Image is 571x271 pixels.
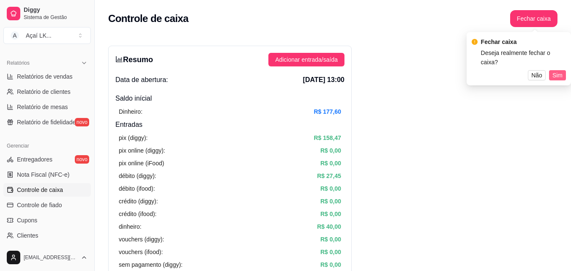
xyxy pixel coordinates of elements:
[11,31,19,40] span: A
[472,39,478,45] span: exclamation-circle
[17,186,63,194] span: Controle de caixa
[115,93,344,104] h4: Saldo inícial
[320,260,341,269] article: R$ 0,00
[3,27,91,44] button: Select a team
[320,146,341,155] article: R$ 0,00
[275,55,338,64] span: Adicionar entrada/saída
[119,107,142,116] article: Dinheiro:
[24,6,87,14] span: Diggy
[3,3,91,24] a: DiggySistema de Gestão
[119,146,165,155] article: pix online (diggy):
[17,231,38,240] span: Clientes
[549,70,566,80] button: Sim
[119,171,156,181] article: débito (diggy):
[7,60,30,66] span: Relatórios
[303,75,344,85] span: [DATE] 13:00
[320,209,341,219] article: R$ 0,00
[481,37,566,47] div: Fechar caixa
[3,139,91,153] div: Gerenciar
[119,260,183,269] article: sem pagamento (diggy):
[17,118,76,126] span: Relatório de fidelidade
[24,14,87,21] span: Sistema de Gestão
[17,88,71,96] span: Relatório de clientes
[17,72,73,81] span: Relatórios de vendas
[17,103,68,111] span: Relatório de mesas
[3,70,91,83] a: Relatórios de vendas
[17,201,62,209] span: Controle de fiado
[3,153,91,166] a: Entregadoresnovo
[115,120,344,130] h4: Entradas
[3,247,91,268] button: [EMAIL_ADDRESS][DOMAIN_NAME]
[17,216,37,224] span: Cupons
[119,197,158,206] article: crédito (diggy):
[119,184,155,193] article: débito (ifood):
[3,85,91,99] a: Relatório de clientes
[3,198,91,212] a: Controle de fiado
[3,168,91,181] a: Nota Fiscal (NFC-e)
[314,107,341,116] article: R$ 177,60
[510,10,557,27] button: Fechar caixa
[552,71,563,80] span: Sim
[3,229,91,242] a: Clientes
[119,235,164,244] article: vouchers (diggy):
[481,48,566,67] div: Deseja realmente fechar o caixa?
[268,53,344,66] button: Adicionar entrada/saída
[17,170,69,179] span: Nota Fiscal (NFC-e)
[119,159,164,168] article: pix online (iFood)
[317,171,341,181] article: R$ 27,45
[320,197,341,206] article: R$ 0,00
[3,214,91,227] a: Cupons
[119,222,142,231] article: dinheiro:
[115,75,168,85] span: Data de abertura:
[26,31,52,40] div: Açaí LK ...
[531,71,542,80] span: Não
[108,12,189,25] h2: Controle de caixa
[320,235,341,244] article: R$ 0,00
[115,55,123,63] span: bar-chart
[17,155,52,164] span: Entregadores
[24,254,77,261] span: [EMAIL_ADDRESS][DOMAIN_NAME]
[115,54,153,66] h3: Resumo
[320,247,341,257] article: R$ 0,00
[3,115,91,129] a: Relatório de fidelidadenovo
[314,133,341,142] article: R$ 158,47
[3,100,91,114] a: Relatório de mesas
[320,184,341,193] article: R$ 0,00
[119,209,156,219] article: crédito (ifood):
[119,247,163,257] article: vouchers (ifood):
[3,183,91,197] a: Controle de caixa
[320,159,341,168] article: R$ 0,00
[528,70,546,80] button: Não
[317,222,341,231] article: R$ 40,00
[119,133,148,142] article: pix (diggy):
